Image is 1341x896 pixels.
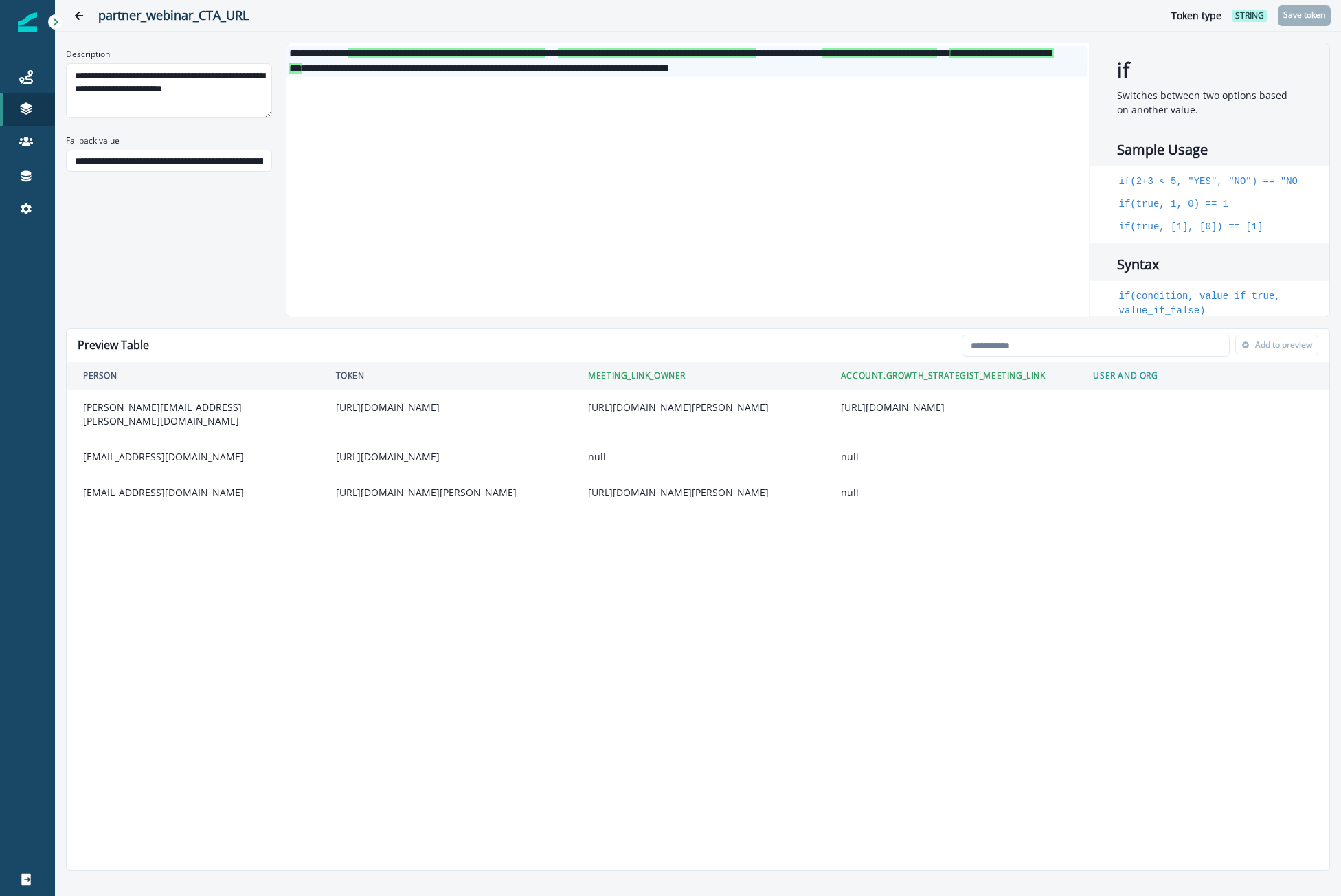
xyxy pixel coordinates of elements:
[98,8,1144,23] h2: partner_webinar_CTA_URL
[1117,220,1265,234] code: if(true, [1], [0]) == [1]
[1235,335,1318,355] button: Add to preview
[572,439,824,475] td: null
[67,390,319,439] td: [PERSON_NAME][EMAIL_ADDRESS][PERSON_NAME][DOMAIN_NAME]
[1090,133,1329,166] h2: Sample Usage
[1255,340,1312,350] p: Add to preview
[1077,362,1329,390] th: User and Org
[1090,88,1329,117] p: Switches between two options based on another value.
[572,475,824,511] td: [URL][DOMAIN_NAME][PERSON_NAME]
[72,333,155,357] h2: Preview Table
[65,2,93,30] button: Go back
[824,390,1077,439] td: [URL][DOMAIN_NAME]
[1090,248,1329,281] h2: Syntax
[66,48,110,60] p: Description
[1117,289,1301,318] code: if(condition, value_if_true, value_if_false)
[66,135,120,147] p: Fallback value
[336,401,556,414] div: [URL][DOMAIN_NAME]
[336,450,556,464] div: [URL][DOMAIN_NAME]
[67,475,319,511] td: [EMAIL_ADDRESS][DOMAIN_NAME]
[1171,8,1221,23] p: Token type
[1117,197,1230,212] code: if(true, 1, 0) == 1
[1117,175,1300,189] code: if(2+3 < 5, "YES", "NO") == "NO
[572,362,824,390] th: meeting_link_owner
[824,475,1077,511] td: null
[319,362,572,390] th: Token
[336,486,556,500] div: [URL][DOMAIN_NAME][PERSON_NAME]
[572,390,824,439] td: [URL][DOMAIN_NAME][PERSON_NAME]
[1283,10,1325,20] p: Save token
[1232,10,1267,22] span: string
[1278,5,1331,26] button: Save token
[67,362,319,390] th: Person
[824,362,1077,390] th: Account.growth_strategist_meeting_link
[18,12,37,32] img: Inflection
[67,439,319,475] td: [EMAIL_ADDRESS][DOMAIN_NAME]
[1090,44,1329,82] h2: if
[824,439,1077,475] td: null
